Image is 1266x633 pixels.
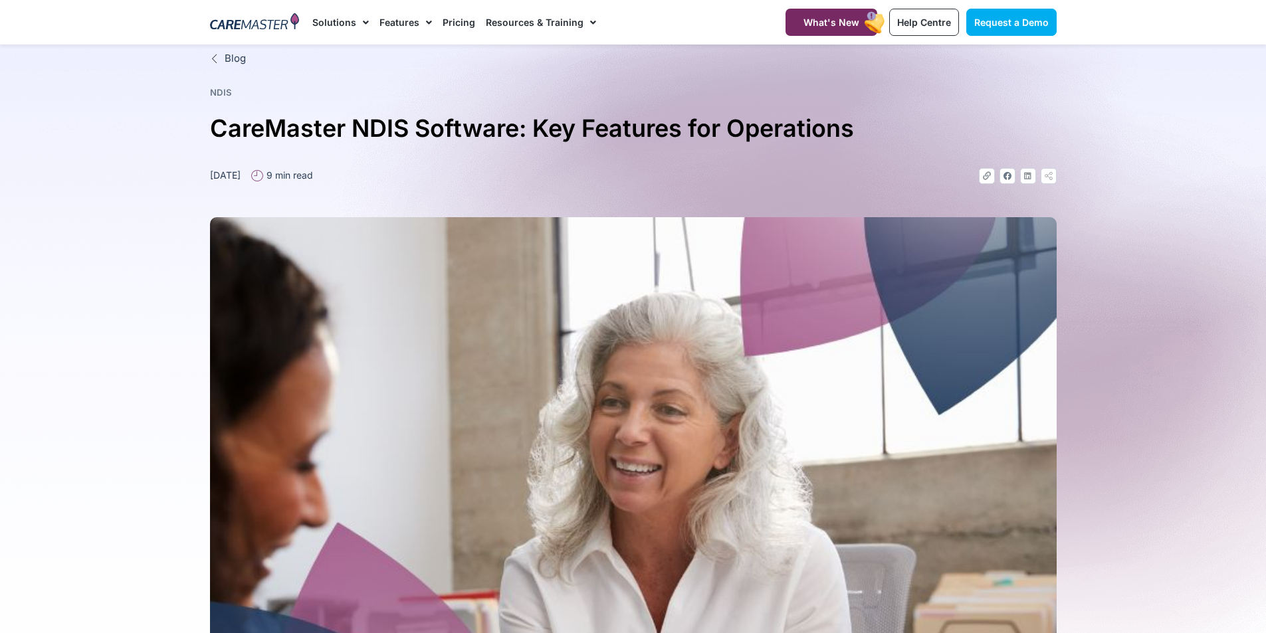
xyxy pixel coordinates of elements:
[803,17,859,28] span: What's New
[221,51,246,66] span: Blog
[786,9,877,36] a: What's New
[966,9,1057,36] a: Request a Demo
[210,87,232,98] a: NDIS
[210,109,1057,148] h1: CareMaster NDIS Software: Key Features for Operations
[263,168,313,182] span: 9 min read
[974,17,1049,28] span: Request a Demo
[210,169,241,181] time: [DATE]
[210,51,1057,66] a: Blog
[897,17,951,28] span: Help Centre
[210,13,300,33] img: CareMaster Logo
[889,9,959,36] a: Help Centre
